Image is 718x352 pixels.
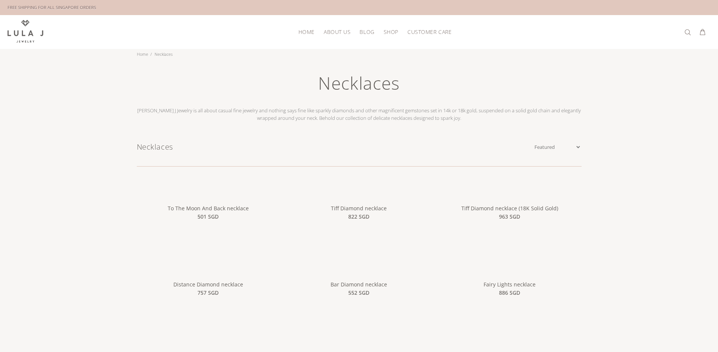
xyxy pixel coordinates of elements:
[355,26,379,38] a: Blog
[319,26,355,38] a: About Us
[197,289,219,297] span: 757 SGD
[438,267,581,274] a: Fairy Lights necklace
[137,191,280,198] a: To The Moon And Back necklace
[133,72,585,101] h1: Necklaces
[379,26,403,38] a: Shop
[299,29,315,35] span: HOME
[403,26,452,38] a: Customer Care
[324,29,351,35] span: About Us
[287,267,430,274] a: Bar Diamond necklace
[499,289,520,297] span: 886 SGD
[461,205,558,212] a: Tiff Diamond necklace (18K Solid Gold)
[287,191,430,198] a: Tiff Diamond necklace
[168,205,249,212] a: To The Moon And Back necklace
[294,26,319,38] a: HOME
[173,281,243,288] a: Distance Diamond necklace
[133,107,585,122] p: [PERSON_NAME] J Jewelry is all about casual fine jewelry and nothing says fine like sparkly diamo...
[331,281,387,288] a: Bar Diamond necklace
[287,343,430,350] a: Wish necklace (18K)
[137,343,280,350] a: Beautiful Mess necklace
[137,51,148,57] a: Home
[137,141,533,153] h1: Necklaces
[384,29,398,35] span: Shop
[360,29,374,35] span: Blog
[348,289,369,297] span: 552 SGD
[197,213,219,221] span: 501 SGD
[499,213,520,221] span: 963 SGD
[438,191,581,198] a: Tiff Diamond necklace (18K Solid Gold)
[407,29,452,35] span: Customer Care
[331,205,387,212] a: Tiff Diamond necklace
[150,49,175,60] li: Necklaces
[137,267,280,274] a: Distance Diamond necklace
[484,281,536,288] a: Fairy Lights necklace
[438,343,581,350] a: She's So Lucky necklace
[8,3,96,12] div: FREE SHIPPING FOR ALL SINGAPORE ORDERS
[348,213,369,221] span: 822 SGD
